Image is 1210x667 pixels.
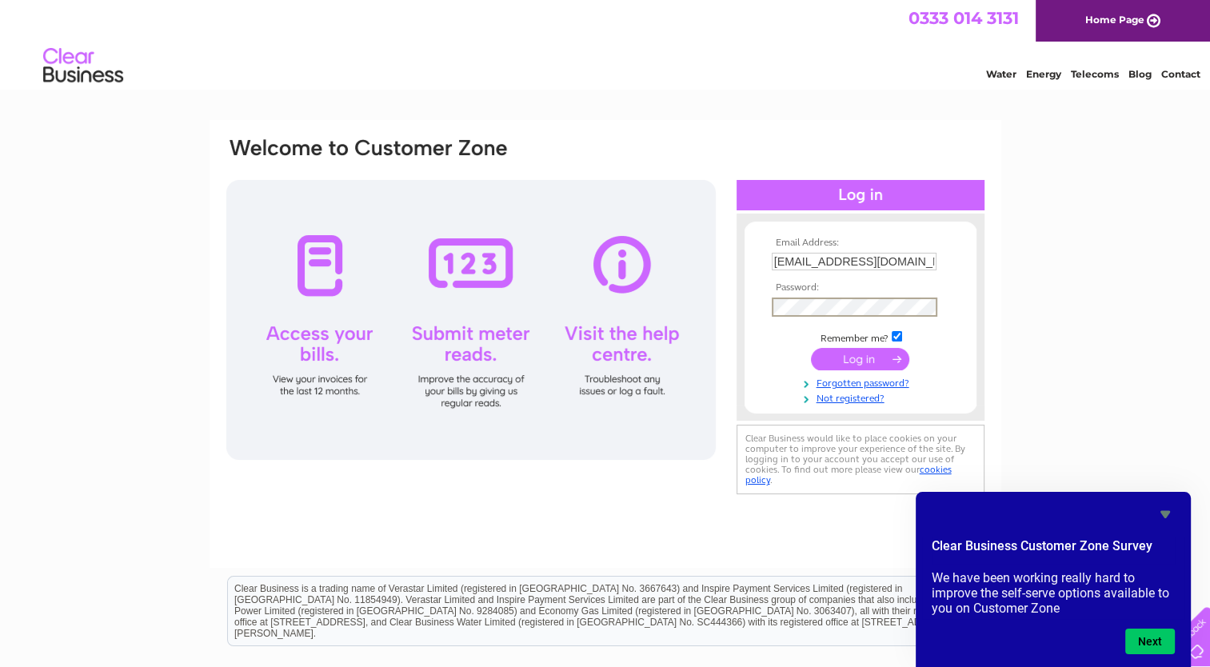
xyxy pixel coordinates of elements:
button: Hide survey [1156,505,1175,524]
a: 0333 014 3131 [908,8,1019,28]
div: Clear Business Customer Zone Survey [932,505,1175,654]
div: Clear Business would like to place cookies on your computer to improve your experience of the sit... [737,425,984,494]
a: Not registered? [772,389,953,405]
a: Water [986,68,1016,80]
th: Email Address: [768,238,953,249]
a: cookies policy [745,464,952,485]
input: Submit [811,348,909,370]
a: Telecoms [1071,68,1119,80]
p: We have been working really hard to improve the self-serve options available to you on Customer Zone [932,570,1175,616]
h2: Clear Business Customer Zone Survey [932,537,1175,564]
a: Forgotten password? [772,374,953,389]
td: Remember me? [768,329,953,345]
button: Next question [1125,629,1175,654]
a: Contact [1161,68,1200,80]
a: Energy [1026,68,1061,80]
th: Password: [768,282,953,294]
div: Clear Business is a trading name of Verastar Limited (registered in [GEOGRAPHIC_DATA] No. 3667643... [228,9,984,78]
a: Blog [1128,68,1152,80]
img: logo.png [42,42,124,90]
